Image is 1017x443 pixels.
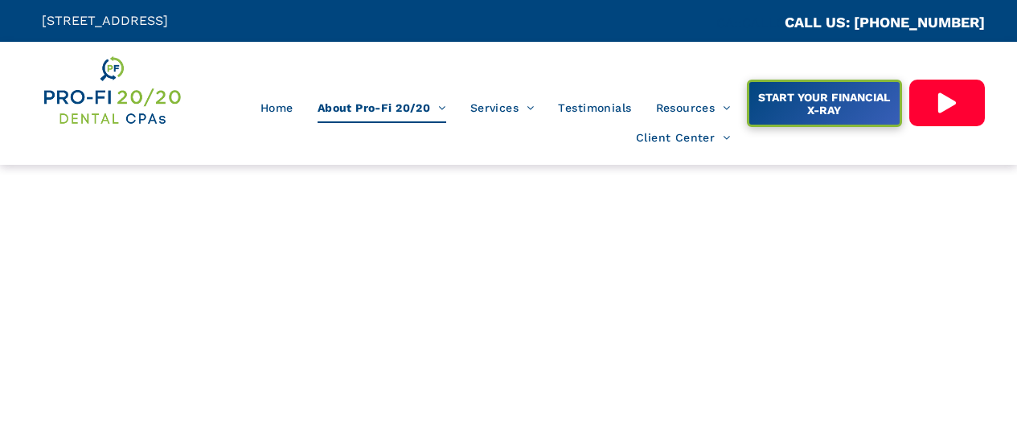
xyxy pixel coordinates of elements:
a: CALL US: [PHONE_NUMBER] [785,14,985,31]
span: [STREET_ADDRESS] [42,13,168,28]
a: Resources [644,92,743,123]
a: Client Center [624,123,743,154]
a: Services [458,92,547,123]
a: About Pro-Fi 20/20 [306,92,458,123]
a: Testimonials [546,92,643,123]
a: START YOUR FINANCIAL X-RAY [747,80,902,127]
img: Get Dental CPA Consulting, Bookkeeping, & Bank Loans [42,54,182,127]
span: START YOUR FINANCIAL X-RAY [750,83,897,125]
span: CA::CALLC [716,15,785,31]
a: Home [248,92,306,123]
